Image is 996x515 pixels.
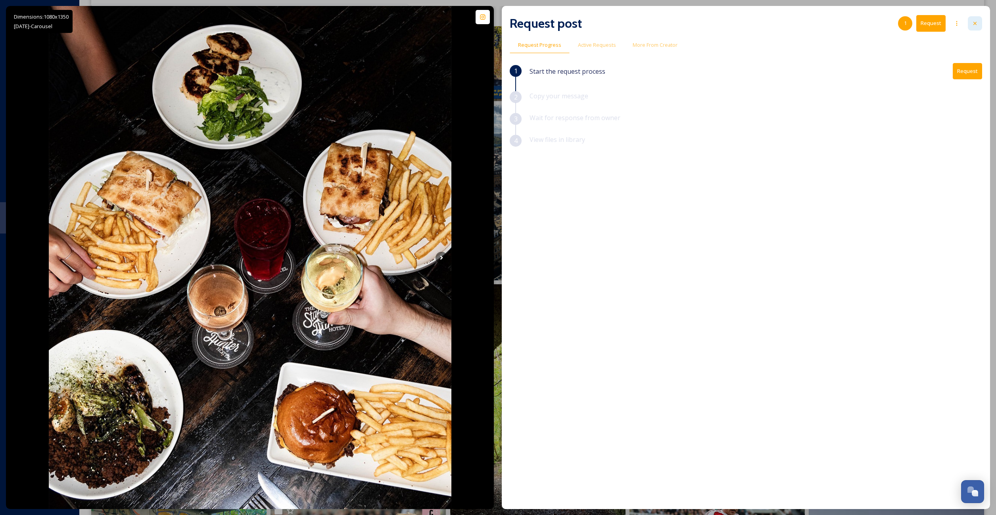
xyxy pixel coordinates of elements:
span: Active Requests [578,41,616,49]
button: Open Chat [961,480,984,503]
span: Start the request process [530,67,605,76]
span: [DATE] - Carousel [14,23,52,30]
span: 4 [514,136,518,146]
span: 3 [514,114,518,124]
h2: Request post [510,14,582,33]
img: Lunch is sorted with the stagandhunter. ⁠ $17 lunch specials, 7 days a week. 🙌⁠ ⁠ 📍187 Maitland R... [49,6,451,509]
span: 1 [904,19,907,27]
span: 1 [514,66,518,76]
button: Request [916,15,946,31]
button: Request [953,63,982,79]
span: Request Progress [518,41,561,49]
span: 2 [514,92,518,102]
span: More From Creator [633,41,677,49]
span: Dimensions: 1080 x 1350 [14,13,69,20]
span: View files in library [530,135,585,144]
span: Copy your message [530,92,588,100]
span: Wait for response from owner [530,113,620,122]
